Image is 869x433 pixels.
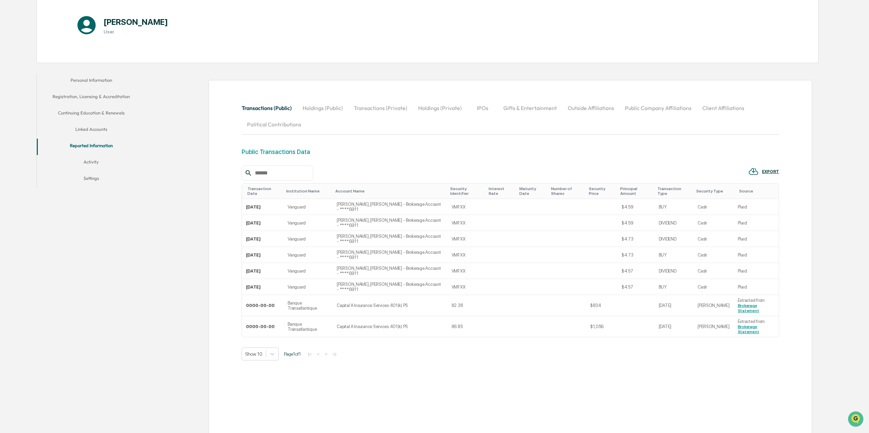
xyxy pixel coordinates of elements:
div: We're available if you need us! [23,59,86,64]
button: Registration, Licensing & Accreditation [37,90,146,106]
div: Toggle SortBy [620,186,652,196]
td: $834 [586,295,618,316]
h1: [PERSON_NAME] [104,17,168,27]
td: [PERSON_NAME], [PERSON_NAME] - Brokerage Account - ****6911 [333,263,447,279]
div: secondary tabs example [242,100,779,133]
td: $4.57 [618,279,655,295]
a: Powered byPylon [48,115,82,121]
td: [DATE] [242,231,284,247]
td: Vanguard [284,247,333,263]
div: Toggle SortBy [286,189,330,194]
td: [PERSON_NAME], [PERSON_NAME] - Brokerage Account - ****6911 [333,231,447,247]
td: Plaid [734,231,779,247]
td: VMFXX [447,279,486,295]
a: 🖐️Preclearance [4,83,47,95]
button: Linked Accounts [37,122,146,139]
div: 🔎 [7,99,12,105]
td: Vanguard [284,279,333,295]
td: Capital A Insurance Services 401(k) PS [333,295,447,316]
td: [PERSON_NAME], [PERSON_NAME] - Brokerage Account - ****6911 [333,215,447,231]
a: Brokerage Statement [738,303,759,313]
td: Plaid [734,215,779,231]
td: BUY [655,247,693,263]
td: 0000-00-00 [242,316,284,337]
td: VMFXX [447,263,486,279]
td: [PERSON_NAME] [693,295,734,316]
td: 0000-00-00 [242,295,284,316]
div: Toggle SortBy [739,189,776,194]
div: Toggle SortBy [489,186,514,196]
div: Toggle SortBy [657,186,691,196]
td: Vanguard [284,215,333,231]
td: [DATE] [242,279,284,295]
td: 82.38 [447,295,486,316]
td: DIVIDEND [655,263,693,279]
td: Cash [693,199,734,215]
span: Attestations [56,86,85,93]
div: secondary tabs example [37,73,146,188]
button: IPOs [467,100,498,116]
td: Cash [693,231,734,247]
div: Toggle SortBy [551,186,583,196]
img: EXPORT [748,166,759,176]
button: < [315,351,322,357]
span: Data Lookup [14,99,43,106]
td: Banque Transatlantique [284,316,333,337]
div: EXPORT [762,169,779,174]
td: [PERSON_NAME] [693,316,734,337]
td: [PERSON_NAME], [PERSON_NAME] - Brokerage Account - ****6911 [333,279,447,295]
button: Reported Information [37,139,146,155]
div: Toggle SortBy [519,186,546,196]
td: BUY [655,279,693,295]
td: Cash [693,215,734,231]
span: Pylon [68,115,82,121]
td: [DATE] [242,263,284,279]
td: Cash [693,247,734,263]
img: 1746055101610-c473b297-6a78-478c-a979-82029cc54cd1 [7,52,19,64]
div: Toggle SortBy [247,186,281,196]
td: DIVIDEND [655,215,693,231]
button: Start new chat [116,54,124,62]
td: [DATE] [242,215,284,231]
td: [DATE] [655,316,693,337]
td: $4.57 [618,263,655,279]
td: Cash [693,263,734,279]
button: Transactions (Public) [242,100,297,116]
button: Settings [37,171,146,188]
td: Capital A Insurance Services 401(k) PS [333,316,447,337]
td: [PERSON_NAME], [PERSON_NAME] - Brokerage Account - ****6911 [333,199,447,215]
div: 🗄️ [49,87,55,92]
button: Outside Affiliations [562,100,620,116]
td: Vanguard [284,263,333,279]
td: $1,056 [586,316,618,337]
div: 🖐️ [7,87,12,92]
td: DIVIDEND [655,231,693,247]
td: VMFXX [447,231,486,247]
td: Extracted from [734,295,779,316]
td: $4.73 [618,231,655,247]
button: Client Affiliations [697,100,750,116]
button: Transactions (Private) [348,100,413,116]
button: |< [306,351,314,357]
td: Plaid [734,263,779,279]
div: Toggle SortBy [589,186,615,196]
td: $4.59 [618,215,655,231]
td: Vanguard [284,199,333,215]
h3: User [104,29,168,34]
td: Plaid [734,247,779,263]
td: Plaid [734,199,779,215]
a: 🔎Data Lookup [4,96,46,108]
input: Clear [18,31,112,38]
div: Start new chat [23,52,112,59]
div: Toggle SortBy [696,189,731,194]
button: >| [331,351,338,357]
td: VMFXX [447,199,486,215]
button: Personal Information [37,73,146,90]
td: Vanguard [284,231,333,247]
button: Political Contributions [242,116,307,133]
button: Holdings (Private) [413,100,467,116]
button: > [323,351,330,357]
span: Page 1 of 1 [284,351,301,357]
a: 🗄️Attestations [47,83,87,95]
